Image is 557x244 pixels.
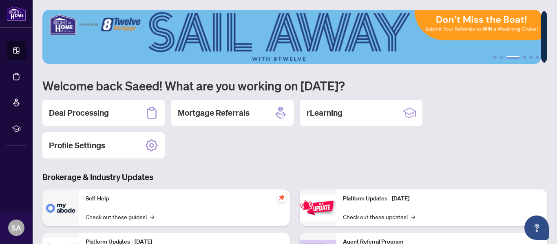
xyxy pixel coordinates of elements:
[529,56,533,59] button: 5
[500,56,503,59] button: 2
[411,212,415,221] span: →
[49,140,105,151] h2: Profile Settings
[343,212,415,221] a: Check out these updates!→
[86,194,283,203] p: Self-Help
[7,6,26,21] img: logo
[506,56,519,59] button: 3
[178,107,250,119] h2: Mortgage Referrals
[11,222,21,233] span: SA
[523,56,526,59] button: 4
[343,194,541,203] p: Platform Updates - [DATE]
[493,56,497,59] button: 1
[42,171,547,183] h3: Brokerage & Industry Updates
[277,193,287,202] span: pushpin
[86,212,154,221] a: Check out these guides!→
[42,189,79,226] img: Self-Help
[150,212,154,221] span: →
[300,195,336,220] img: Platform Updates - June 23, 2025
[524,215,549,240] button: Open asap
[49,107,109,119] h2: Deal Processing
[42,78,547,93] h1: Welcome back Saeed! What are you working on [DATE]?
[536,56,539,59] button: 6
[42,10,541,64] img: Slide 2
[307,107,343,119] h2: rLearning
